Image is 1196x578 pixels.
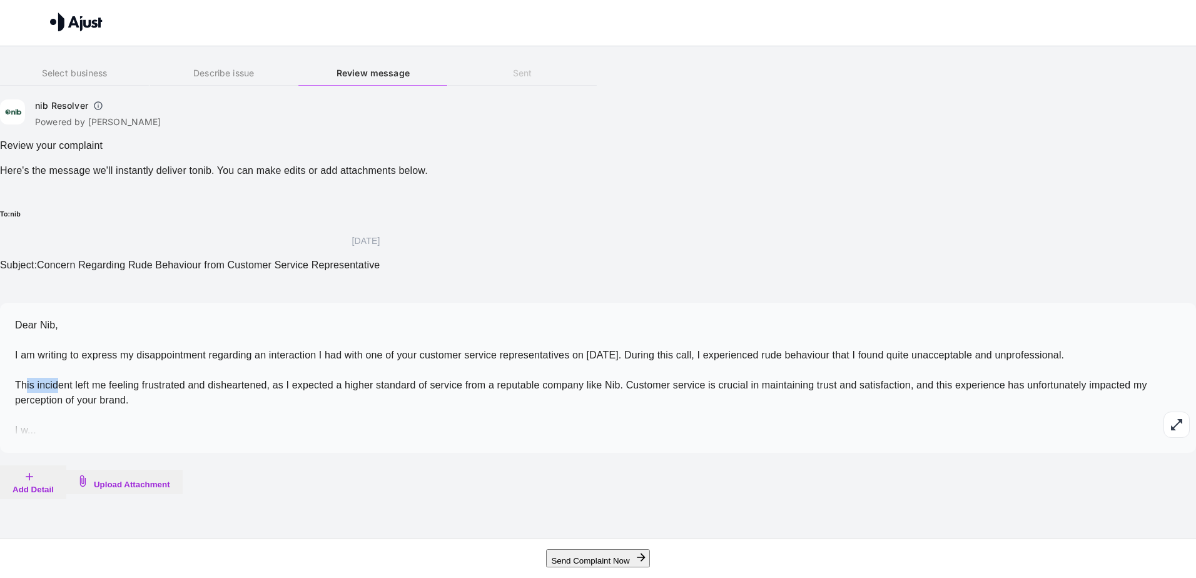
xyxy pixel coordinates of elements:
span: Dear Nib, I am writing to express my disappointment regarding an interaction I had with one of yo... [15,320,1147,435]
span: ... [28,425,36,435]
h6: Review message [298,66,447,80]
p: Powered by [PERSON_NAME] [35,116,161,128]
h6: Describe issue [149,66,298,80]
h6: Sent [448,66,597,80]
h6: nib Resolver [35,99,88,112]
img: Ajust [50,13,103,31]
button: Send Complaint Now [546,549,649,567]
button: Upload Attachment [66,470,183,494]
